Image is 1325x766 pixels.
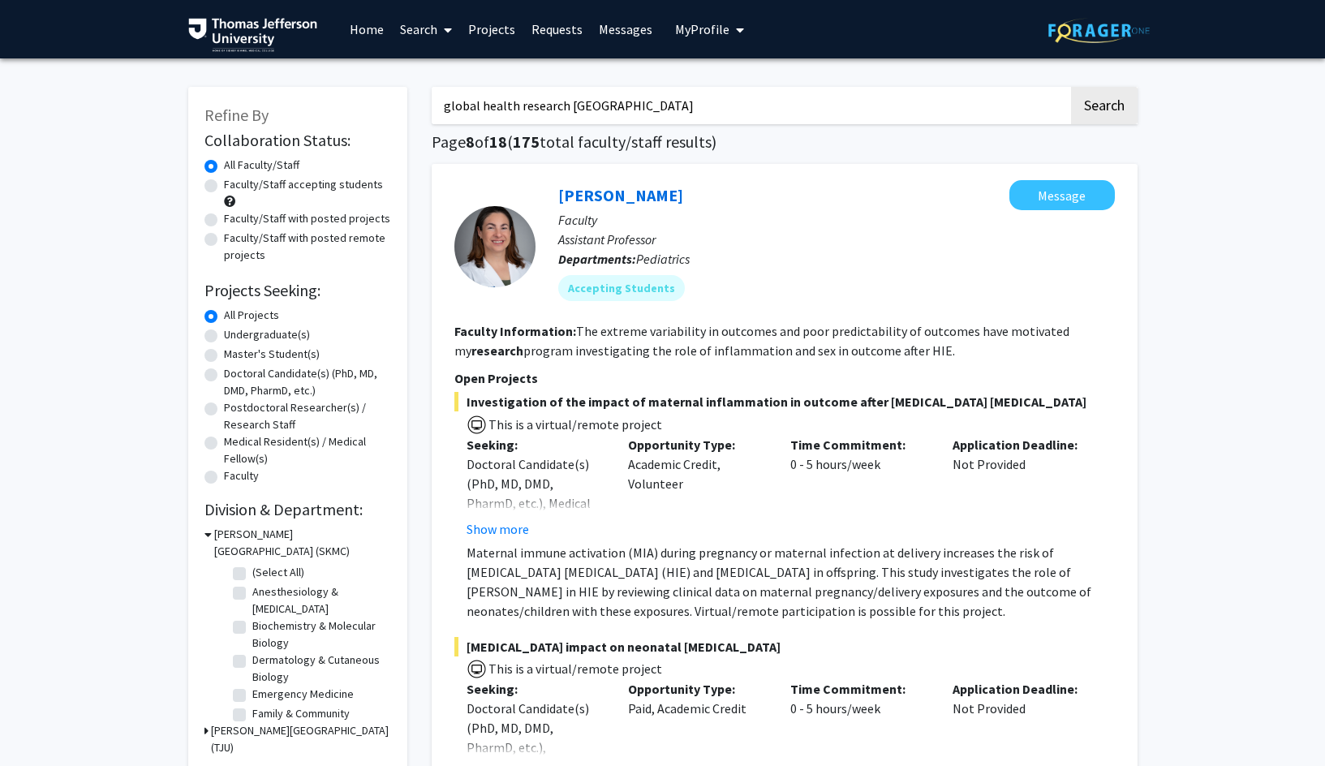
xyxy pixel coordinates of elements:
p: Maternal immune activation (MIA) during pregnancy or maternal infection at delivery increases the... [467,543,1115,621]
label: Doctoral Candidate(s) (PhD, MD, DMD, PharmD, etc.) [224,365,391,399]
label: Undergraduate(s) [224,326,310,343]
p: Open Projects [454,368,1115,388]
span: This is a virtual/remote project [487,416,662,432]
a: Projects [460,1,523,58]
span: My Profile [675,21,729,37]
h1: Page of ( total faculty/staff results) [432,132,1138,152]
label: Faculty/Staff with posted remote projects [224,230,391,264]
h3: [PERSON_NAME][GEOGRAPHIC_DATA] (TJU) [211,722,391,756]
h2: Division & Department: [204,500,391,519]
span: 175 [513,131,540,152]
b: Faculty Information: [454,323,576,339]
p: Opportunity Type: [628,435,766,454]
label: Postdoctoral Researcher(s) / Research Staff [224,399,391,433]
iframe: Chat [12,693,69,754]
p: Seeking: [467,435,604,454]
img: Thomas Jefferson University Logo [188,18,318,52]
label: Dermatology & Cutaneous Biology [252,652,387,686]
button: Search [1071,87,1138,124]
a: Home [342,1,392,58]
input: Search Keywords [432,87,1069,124]
button: Message Elizabeth Wright-Jin [1009,180,1115,210]
p: Faculty [558,210,1115,230]
label: Medical Resident(s) / Medical Fellow(s) [224,433,391,467]
span: [MEDICAL_DATA] impact on neonatal [MEDICAL_DATA] [454,637,1115,656]
h2: Collaboration Status: [204,131,391,150]
div: 0 - 5 hours/week [778,435,940,539]
label: All Faculty/Staff [224,157,299,174]
label: Emergency Medicine [252,686,354,703]
p: Application Deadline: [953,679,1091,699]
span: This is a virtual/remote project [487,661,662,677]
span: Refine By [204,105,269,125]
p: Opportunity Type: [628,679,766,699]
img: ForagerOne Logo [1048,18,1150,43]
a: [PERSON_NAME] [558,185,683,205]
h2: Projects Seeking: [204,281,391,300]
div: Not Provided [940,435,1103,539]
b: research [471,342,523,359]
a: Requests [523,1,591,58]
a: Messages [591,1,660,58]
label: (Select All) [252,564,304,581]
label: Faculty/Staff accepting students [224,176,383,193]
label: Faculty/Staff with posted projects [224,210,390,227]
p: Time Commitment: [790,679,928,699]
p: Assistant Professor [558,230,1115,249]
h3: [PERSON_NAME][GEOGRAPHIC_DATA] (SKMC) [214,526,391,560]
span: Pediatrics [636,251,690,267]
b: Departments: [558,251,636,267]
label: All Projects [224,307,279,324]
label: Faculty [224,467,259,484]
a: Search [392,1,460,58]
div: Doctoral Candidate(s) (PhD, MD, DMD, PharmD, etc.), Medical Resident(s) / Medical Fellow(s) [467,454,604,552]
p: Time Commitment: [790,435,928,454]
label: Master's Student(s) [224,346,320,363]
span: Investigation of the impact of maternal inflammation in outcome after [MEDICAL_DATA] [MEDICAL_DATA] [454,392,1115,411]
div: Academic Credit, Volunteer [616,435,778,539]
span: 8 [466,131,475,152]
button: Show more [467,519,529,539]
fg-read-more: The extreme variability in outcomes and poor predictability of outcomes have motivated my program... [454,323,1069,359]
p: Seeking: [467,679,604,699]
span: 18 [489,131,507,152]
label: Family & Community Medicine [252,705,387,739]
label: Anesthesiology & [MEDICAL_DATA] [252,583,387,618]
p: Application Deadline: [953,435,1091,454]
mat-chip: Accepting Students [558,275,685,301]
label: Biochemistry & Molecular Biology [252,618,387,652]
